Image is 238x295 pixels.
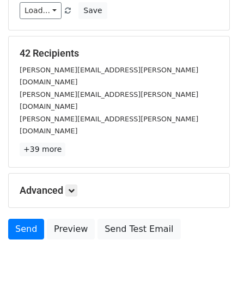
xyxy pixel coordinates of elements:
iframe: Chat Widget [184,243,238,295]
small: [PERSON_NAME][EMAIL_ADDRESS][PERSON_NAME][DOMAIN_NAME] [20,90,198,111]
a: Send [8,219,44,239]
small: [PERSON_NAME][EMAIL_ADDRESS][PERSON_NAME][DOMAIN_NAME] [20,66,198,87]
a: +39 more [20,143,65,156]
a: Load... [20,2,62,19]
button: Save [78,2,107,19]
a: Preview [47,219,95,239]
a: Send Test Email [97,219,180,239]
div: Widget de chat [184,243,238,295]
h5: 42 Recipients [20,47,218,59]
small: [PERSON_NAME][EMAIL_ADDRESS][PERSON_NAME][DOMAIN_NAME] [20,115,198,136]
h5: Advanced [20,185,218,196]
